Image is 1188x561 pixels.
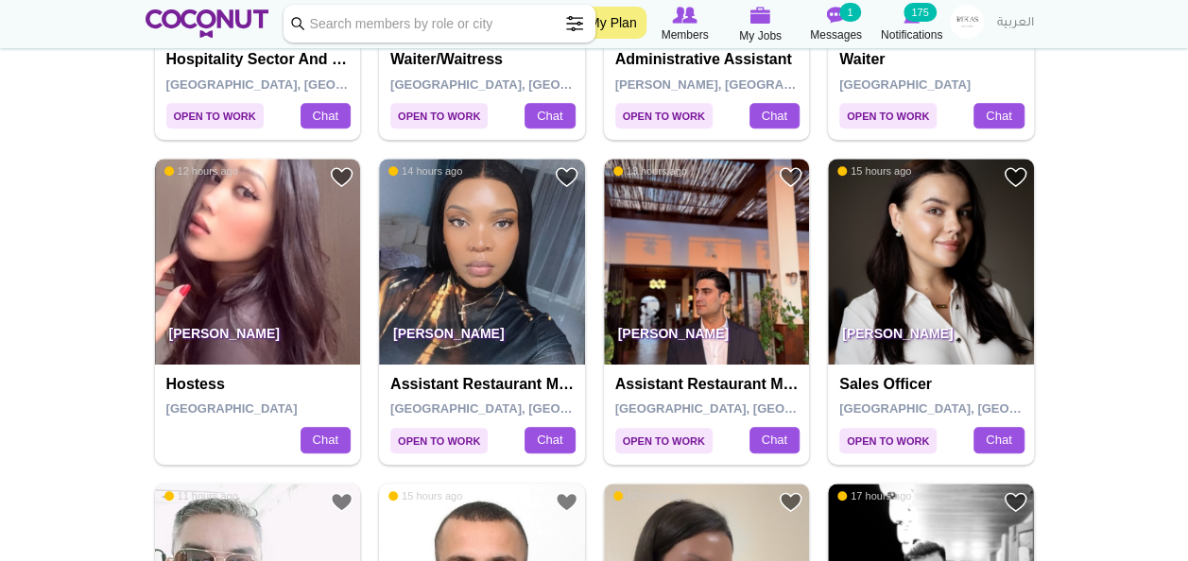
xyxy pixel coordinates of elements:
[164,489,238,502] span: 11 hours ago
[973,103,1024,129] a: Chat
[301,427,351,453] a: Chat
[146,9,269,38] img: Home
[672,7,697,24] img: Browse Members
[390,103,488,128] span: Open to Work
[739,26,782,45] span: My Jobs
[388,489,462,502] span: 15 hours ago
[379,312,585,365] p: [PERSON_NAME]
[390,376,578,393] h4: Assistant Restaurant Manager
[839,376,1027,393] h4: Sales officer
[390,428,488,453] span: Open to Work
[166,401,298,416] span: [GEOGRAPHIC_DATA]
[839,3,860,22] small: 1
[155,312,361,365] p: [PERSON_NAME]
[827,7,846,24] img: Messages
[750,7,771,24] img: My Jobs
[166,77,436,92] span: [GEOGRAPHIC_DATA], [GEOGRAPHIC_DATA]
[723,5,799,45] a: My Jobs My Jobs
[839,401,1109,416] span: [GEOGRAPHIC_DATA], [GEOGRAPHIC_DATA]
[779,490,802,514] a: Add to Favourites
[881,25,942,44] span: Notifications
[749,427,800,453] a: Chat
[837,489,911,502] span: 17 hours ago
[301,103,351,129] a: Chat
[615,376,803,393] h4: Assistant Restaurant Manager
[604,312,810,365] p: [PERSON_NAME]
[525,103,575,129] a: Chat
[988,5,1043,42] a: العربية
[749,103,800,129] a: Chat
[330,490,353,514] a: Add to Favourites
[615,103,713,128] span: Open to Work
[525,427,575,453] a: Chat
[579,7,646,39] a: My Plan
[330,165,353,189] a: Add to Favourites
[613,164,687,178] span: 13 hours ago
[779,165,802,189] a: Add to Favourites
[388,164,462,178] span: 14 hours ago
[166,376,354,393] h4: Hostess
[839,103,937,128] span: Open to Work
[904,7,920,24] img: Notifications
[837,164,911,178] span: 15 hours ago
[661,25,708,44] span: Members
[1004,490,1027,514] a: Add to Favourites
[615,428,713,453] span: Open to Work
[615,401,885,416] span: [GEOGRAPHIC_DATA], [GEOGRAPHIC_DATA]
[613,489,687,502] span: 12 hours ago
[164,164,238,178] span: 12 hours ago
[166,103,264,128] span: Open to Work
[904,3,936,22] small: 175
[647,5,723,44] a: Browse Members Members
[874,5,950,44] a: Notifications Notifications 175
[390,401,660,416] span: [GEOGRAPHIC_DATA], [GEOGRAPHIC_DATA]
[390,77,660,92] span: [GEOGRAPHIC_DATA], [GEOGRAPHIC_DATA]
[973,427,1024,453] a: Chat
[839,51,1027,68] h4: Waiter
[615,51,803,68] h4: Administrative Assistant
[839,77,971,92] span: [GEOGRAPHIC_DATA]
[828,312,1034,365] p: [PERSON_NAME]
[390,51,578,68] h4: Waiter/Waitress
[555,490,578,514] a: Add to Favourites
[1004,165,1027,189] a: Add to Favourites
[615,77,856,92] span: [PERSON_NAME], [GEOGRAPHIC_DATA]
[166,51,354,68] h4: Hospitality sector and Marketing Support
[284,5,595,42] input: Search members by role or city
[810,25,862,44] span: Messages
[799,5,874,44] a: Messages Messages 1
[555,165,578,189] a: Add to Favourites
[839,428,937,453] span: Open to Work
